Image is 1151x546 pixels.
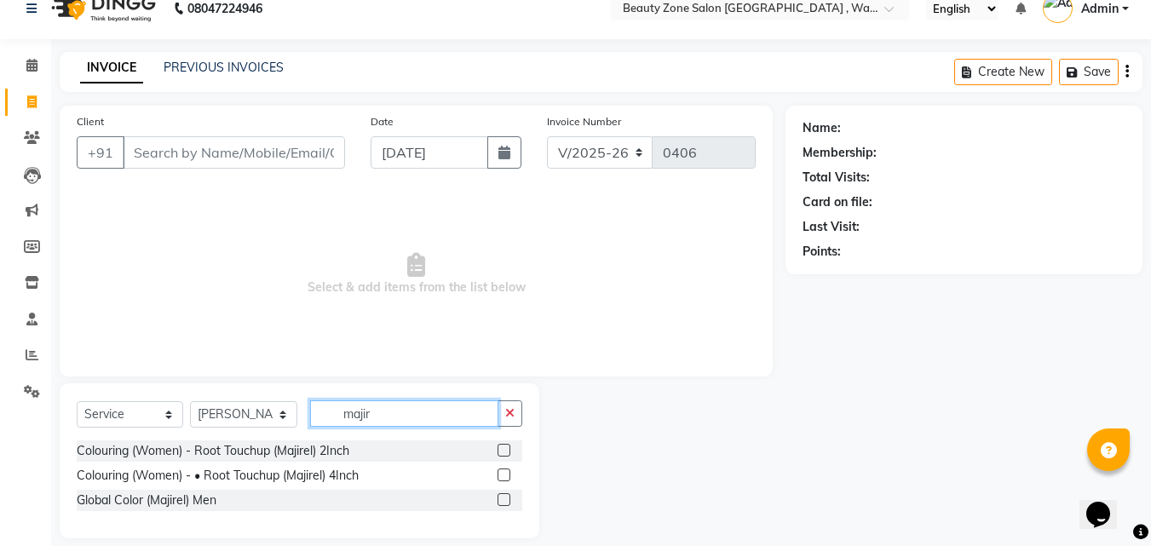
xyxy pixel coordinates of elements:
button: Create New [954,59,1052,85]
div: Membership: [803,144,877,162]
div: Card on file: [803,193,872,211]
div: Last Visit: [803,218,860,236]
input: Search or Scan [310,400,498,427]
a: PREVIOUS INVOICES [164,60,284,75]
button: +91 [77,136,124,169]
label: Client [77,114,104,129]
button: Save [1059,59,1119,85]
div: Colouring (Women) - Root Touchup (Majirel) 2Inch [77,442,349,460]
label: Invoice Number [547,114,621,129]
div: Name: [803,119,841,137]
div: Colouring (Women) - • Root Touchup (Majirel) 4Inch [77,467,359,485]
label: Date [371,114,394,129]
div: Points: [803,243,841,261]
a: INVOICE [80,53,143,83]
span: Select & add items from the list below [77,189,756,359]
iframe: chat widget [1079,478,1134,529]
div: Global Color (Majirel) Men [77,491,216,509]
div: Total Visits: [803,169,870,187]
input: Search by Name/Mobile/Email/Code [123,136,345,169]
